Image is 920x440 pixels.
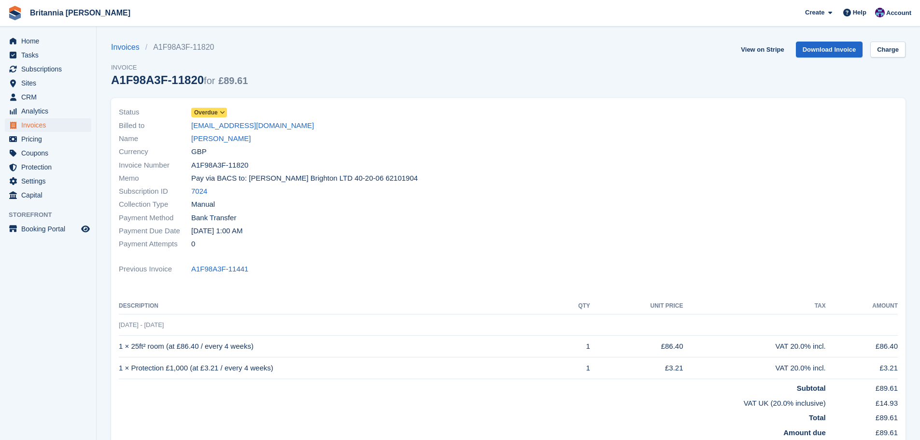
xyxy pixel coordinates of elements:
span: Tasks [21,48,79,62]
span: Name [119,133,191,144]
div: VAT 20.0% incl. [683,363,826,374]
a: menu [5,34,91,48]
time: 2025-09-28 00:00:00 UTC [191,226,242,237]
span: for [204,75,215,86]
span: Pay via BACS to: [PERSON_NAME] Brighton LTD 40-20-06 62101904 [191,173,418,184]
span: Booking Portal [21,222,79,236]
a: menu [5,174,91,188]
td: VAT UK (20.0% inclusive) [119,394,826,409]
a: menu [5,118,91,132]
td: £89.61 [826,409,898,424]
a: menu [5,62,91,76]
span: Payment Method [119,213,191,224]
span: Storefront [9,210,96,220]
span: Account [886,8,911,18]
th: Unit Price [590,298,683,314]
span: Currency [119,146,191,157]
span: Payment Due Date [119,226,191,237]
img: stora-icon-8386f47178a22dfd0bd8f6a31ec36ba5ce8667c1dd55bd0f319d3a0aa187defe.svg [8,6,22,20]
span: Payment Attempts [119,239,191,250]
a: Invoices [111,42,145,53]
a: menu [5,160,91,174]
span: A1F98A3F-11820 [191,160,248,171]
th: Tax [683,298,826,314]
span: CRM [21,90,79,104]
a: menu [5,222,91,236]
span: Subscription ID [119,186,191,197]
a: Download Invoice [796,42,863,57]
td: 1 × 25ft² room (at £86.40 / every 4 weeks) [119,336,556,357]
strong: Total [809,413,826,422]
a: A1F98A3F-11441 [191,264,248,275]
span: Protection [21,160,79,174]
span: Invoices [21,118,79,132]
th: Amount [826,298,898,314]
a: menu [5,188,91,202]
td: £89.61 [826,424,898,439]
a: Charge [870,42,906,57]
a: Britannia [PERSON_NAME] [26,5,134,21]
span: Invoice [111,63,248,72]
span: Analytics [21,104,79,118]
a: Overdue [191,107,227,118]
a: Preview store [80,223,91,235]
span: Help [853,8,866,17]
td: 1 × Protection £1,000 (at £3.21 / every 4 weeks) [119,357,556,379]
span: Coupons [21,146,79,160]
td: £14.93 [826,394,898,409]
td: £3.21 [590,357,683,379]
th: QTY [556,298,590,314]
th: Description [119,298,556,314]
span: Settings [21,174,79,188]
span: Billed to [119,120,191,131]
span: [DATE] - [DATE] [119,321,164,328]
a: menu [5,104,91,118]
td: £86.40 [590,336,683,357]
a: menu [5,90,91,104]
a: menu [5,48,91,62]
span: Status [119,107,191,118]
span: Home [21,34,79,48]
span: Overdue [194,108,218,117]
a: menu [5,146,91,160]
td: £89.61 [826,379,898,394]
span: Manual [191,199,215,210]
strong: Amount due [783,428,826,437]
span: Previous Invoice [119,264,191,275]
a: [EMAIL_ADDRESS][DOMAIN_NAME] [191,120,314,131]
div: VAT 20.0% incl. [683,341,826,352]
td: 1 [556,357,590,379]
span: Bank Transfer [191,213,236,224]
span: £89.61 [218,75,248,86]
span: Collection Type [119,199,191,210]
span: Create [805,8,824,17]
span: Pricing [21,132,79,146]
div: A1F98A3F-11820 [111,73,248,86]
span: Sites [21,76,79,90]
a: menu [5,132,91,146]
a: menu [5,76,91,90]
td: £3.21 [826,357,898,379]
span: 0 [191,239,195,250]
a: View on Stripe [737,42,788,57]
a: 7024 [191,186,207,197]
span: Invoice Number [119,160,191,171]
nav: breadcrumbs [111,42,248,53]
strong: Subtotal [797,384,826,392]
a: [PERSON_NAME] [191,133,251,144]
span: Subscriptions [21,62,79,76]
td: £86.40 [826,336,898,357]
img: Becca Clark [875,8,885,17]
span: Memo [119,173,191,184]
span: Capital [21,188,79,202]
td: 1 [556,336,590,357]
span: GBP [191,146,207,157]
